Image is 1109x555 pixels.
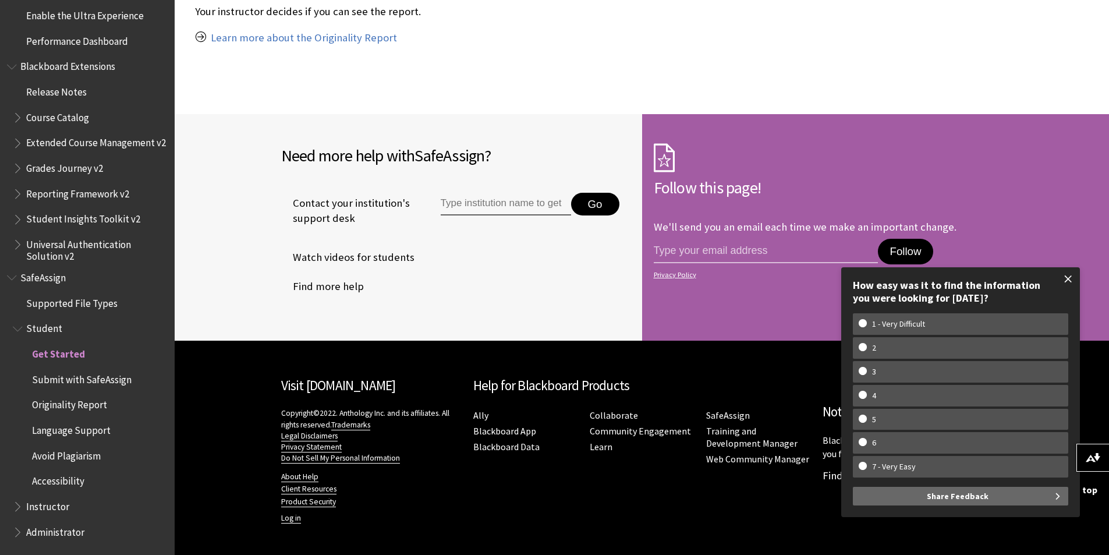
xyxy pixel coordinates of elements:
span: Universal Authentication Solution v2 [26,235,166,262]
span: Submit with SafeAssign [32,370,132,386]
button: Share Feedback [853,487,1068,505]
span: Blackboard Extensions [20,57,115,73]
span: Instructor [26,497,69,512]
p: Copyright©2022. Anthology Inc. and its affiliates. All rights reserved. [281,408,462,463]
a: Find My Product [823,469,899,482]
w-span: 5 [859,415,890,425]
a: About Help [281,472,318,482]
a: Learn more about the Originality Report [211,31,397,45]
span: Release Notes [26,82,87,98]
a: Learn [590,441,612,453]
a: Blackboard App [473,425,536,437]
input: email address [654,239,878,263]
span: Reporting Framework v2 [26,184,129,200]
a: Ally [473,409,488,422]
span: SafeAssign [20,268,66,284]
p: Blackboard has many products. Let us help you find what you need. [823,434,1003,460]
h2: Not sure which product? [823,402,1003,422]
span: Student Insights Toolkit v2 [26,210,140,225]
span: Extended Course Management v2 [26,133,166,149]
span: Contact your institution's support desk [281,196,414,226]
span: Course Catalog [26,108,89,123]
h2: Help for Blackboard Products [473,376,811,396]
p: We'll send you an email each time we make an important change. [654,220,956,234]
w-span: 6 [859,438,890,448]
a: Legal Disclaimers [281,431,338,441]
a: Community Engagement [590,425,691,437]
a: Watch videos for students [281,249,414,266]
w-span: 3 [859,367,890,377]
a: Collaborate [590,409,638,422]
span: Supported File Types [26,294,118,309]
input: Type institution name to get support [441,193,571,216]
a: Training and Development Manager [706,425,798,450]
img: Subscription Icon [654,143,675,172]
a: Blackboard Data [473,441,540,453]
w-span: 7 - Very Easy [859,462,929,472]
span: Originality Report [32,395,107,411]
a: Do Not Sell My Personal Information [281,453,400,464]
a: Web Community Manager [706,453,809,465]
h2: Need more help with ? [281,143,630,168]
p: Your instructor decides if you can see the report. [195,4,917,19]
a: Privacy Statement [281,442,342,453]
a: Trademarks [331,420,370,430]
w-span: 4 [859,391,890,401]
span: Get Started [32,344,85,360]
a: Privacy Policy [654,271,1000,279]
w-span: 1 - Very Difficult [859,319,938,329]
w-span: 2 [859,343,890,353]
a: Visit [DOMAIN_NAME] [281,377,396,394]
h2: Follow this page! [654,175,1003,200]
span: Performance Dashboard [26,31,128,47]
a: Product Security [281,497,336,507]
a: Find more help [281,278,364,295]
span: Accessibility [32,472,84,487]
span: Student [26,319,62,335]
span: Enable the Ultra Experience [26,6,144,22]
a: SafeAssign [706,409,750,422]
span: Grades Journey v2 [26,158,103,174]
a: Log in [281,513,301,524]
div: How easy was it to find the information you were looking for [DATE]? [853,279,1068,304]
a: Client Resources [281,484,336,494]
span: Language Support [32,420,111,436]
span: Administrator [26,522,84,538]
span: Share Feedback [927,487,988,505]
nav: Book outline for Blackboard Extensions [7,57,168,263]
span: SafeAssign [414,145,484,166]
span: Avoid Plagiarism [32,446,101,462]
nav: Book outline for Blackboard SafeAssign [7,268,168,542]
button: Follow [878,239,933,264]
button: Go [571,193,619,216]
